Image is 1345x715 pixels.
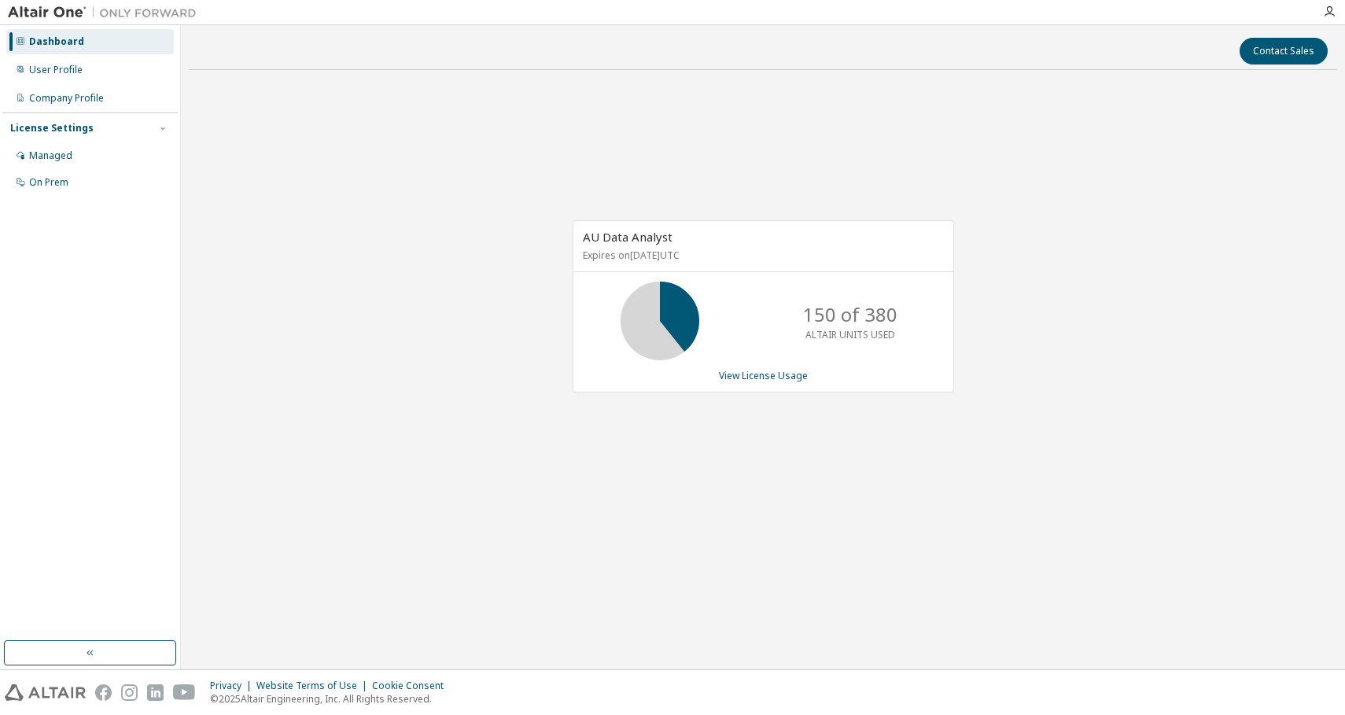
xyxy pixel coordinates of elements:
div: User Profile [29,64,83,76]
img: altair_logo.svg [5,684,86,701]
div: Website Terms of Use [256,680,372,692]
a: View License Usage [719,369,808,382]
div: Cookie Consent [372,680,453,692]
p: Expires on [DATE] UTC [583,249,940,262]
p: ALTAIR UNITS USED [805,328,895,341]
div: On Prem [29,176,68,189]
p: © 2025 Altair Engineering, Inc. All Rights Reserved. [210,692,453,706]
p: 150 of 380 [803,301,897,328]
div: Dashboard [29,35,84,48]
img: facebook.svg [95,684,112,701]
div: License Settings [10,122,94,135]
img: Altair One [8,5,205,20]
img: instagram.svg [121,684,138,701]
span: AU Data Analyst [583,229,672,245]
img: youtube.svg [173,684,196,701]
img: linkedin.svg [147,684,164,701]
button: Contact Sales [1240,38,1328,64]
div: Privacy [210,680,256,692]
div: Managed [29,149,72,162]
div: Company Profile [29,92,104,105]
